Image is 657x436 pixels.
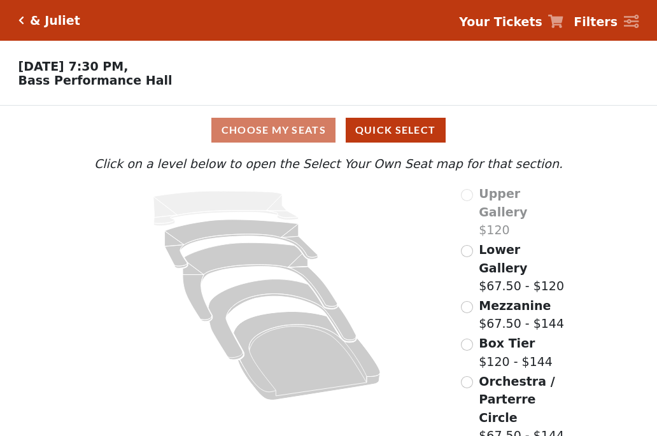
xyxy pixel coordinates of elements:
[18,16,24,25] a: Click here to go back to filters
[574,15,618,29] strong: Filters
[459,15,542,29] strong: Your Tickets
[459,13,563,31] a: Your Tickets
[479,299,551,313] span: Mezzanine
[346,118,446,143] button: Quick Select
[153,191,299,226] path: Upper Gallery - Seats Available: 0
[479,185,566,239] label: $120
[91,155,566,173] p: Click on a level below to open the Select Your Own Seat map for that section.
[30,13,80,28] h5: & Juliet
[479,297,564,333] label: $67.50 - $144
[574,13,639,31] a: Filters
[234,312,381,400] path: Orchestra / Parterre Circle - Seats Available: 46
[479,243,527,275] span: Lower Gallery
[165,220,318,268] path: Lower Gallery - Seats Available: 123
[479,186,527,219] span: Upper Gallery
[479,334,553,370] label: $120 - $144
[479,336,535,350] span: Box Tier
[479,241,566,295] label: $67.50 - $120
[479,374,555,425] span: Orchestra / Parterre Circle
